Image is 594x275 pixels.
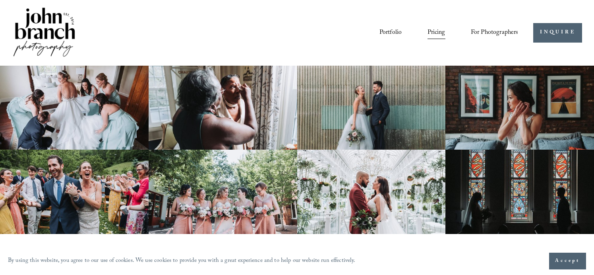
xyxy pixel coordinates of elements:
img: Woman applying makeup to another woman near a window with floral curtains and autumn flowers. [149,66,297,150]
a: INQUIRE [533,23,582,43]
span: For Photographers [471,27,519,39]
button: Accept [549,253,586,269]
img: Bride and groom standing in an elegant greenhouse with chandeliers and lush greenery. [297,150,446,234]
a: Pricing [428,26,445,39]
a: folder dropdown [471,26,519,39]
span: Accept [555,257,580,265]
a: Portfolio [379,26,402,39]
img: Silhouettes of a bride and groom facing each other in a church, with colorful stained glass windo... [445,150,594,234]
img: A bride and four bridesmaids in pink dresses, holding bouquets with pink and white flowers, smili... [149,150,297,234]
img: John Branch IV Photography [12,6,76,60]
img: A bride and groom standing together, laughing, with the bride holding a bouquet in front of a cor... [297,66,446,150]
p: By using this website, you agree to our use of cookies. We use cookies to provide you with a grea... [8,255,356,267]
img: Bride adjusting earring in front of framed posters on a brick wall. [445,66,594,150]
